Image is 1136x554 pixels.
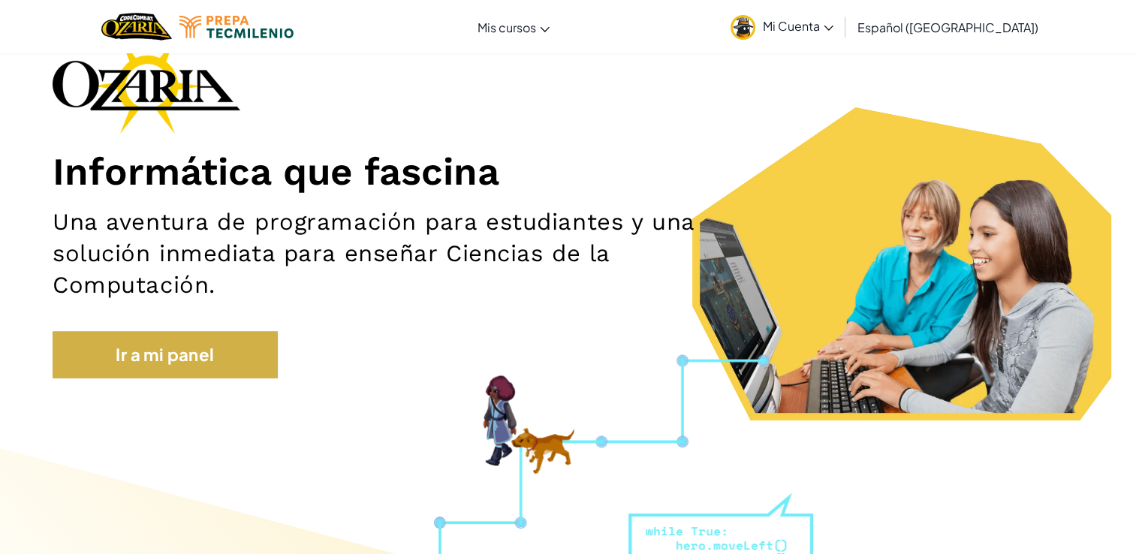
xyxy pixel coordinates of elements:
img: Tecmilenio logo [179,16,294,38]
h2: Una aventura de programación para estudiantes y una solución inmediata para enseñar Ciencias de l... [53,206,743,301]
img: Ozaria branding logo [53,38,240,134]
img: Home [101,11,171,42]
h1: Informática que fascina [53,149,1083,195]
a: Ozaria by CodeCombat logo [101,11,171,42]
a: Ir a mi panel [53,331,278,378]
img: avatar [731,15,755,40]
span: Mis cursos [478,20,536,35]
span: Español ([GEOGRAPHIC_DATA]) [857,20,1038,35]
a: Español ([GEOGRAPHIC_DATA]) [850,7,1046,47]
a: Mi Cuenta [723,3,841,50]
span: Mi Cuenta [763,18,833,34]
a: Mis cursos [470,7,557,47]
